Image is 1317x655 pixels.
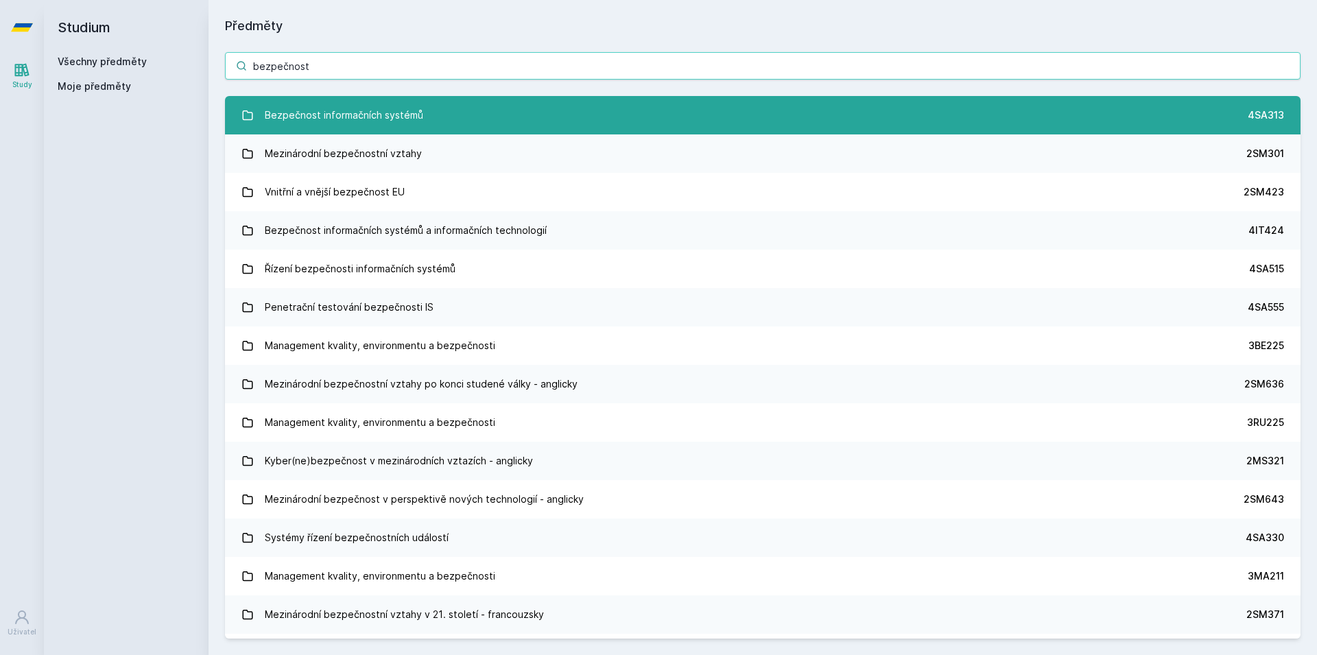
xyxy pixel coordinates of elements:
div: Management kvality, environmentu a bezpečnosti [265,332,495,359]
div: 2SM643 [1244,492,1284,506]
a: Management kvality, environmentu a bezpečnosti 3RU225 [225,403,1301,442]
div: 2SM636 [1244,377,1284,391]
a: Mezinárodní bezpečnost v perspektivě nových technologií - anglicky 2SM643 [225,480,1301,519]
a: Kyber(ne)bezpečnost v mezinárodních vztazích - anglicky 2MS321 [225,442,1301,480]
a: Bezpečnost informačních systémů a informačních technologií 4IT424 [225,211,1301,250]
a: Systémy řízení bezpečnostních událostí 4SA330 [225,519,1301,557]
a: Uživatel [3,602,41,644]
div: 4SA313 [1248,108,1284,122]
div: Kyber(ne)bezpečnost v mezinárodních vztazích - anglicky [265,447,533,475]
div: 4SA330 [1246,531,1284,545]
a: Bezpečnost informačních systémů 4SA313 [225,96,1301,134]
a: Vnitřní a vnější bezpečnost EU 2SM423 [225,173,1301,211]
div: 2MS321 [1246,454,1284,468]
div: 2SM301 [1246,147,1284,160]
div: 4SA555 [1248,300,1284,314]
div: Mezinárodní bezpečnostní vztahy po konci studené války - anglicky [265,370,578,398]
a: Všechny předměty [58,56,147,67]
a: Řízení bezpečnosti informačních systémů 4SA515 [225,250,1301,288]
div: 3BE225 [1248,339,1284,353]
span: Moje předměty [58,80,131,93]
div: 4IT424 [1248,224,1284,237]
div: Bezpečnost informačních systémů a informačních technologií [265,217,547,244]
a: Management kvality, environmentu a bezpečnosti 3BE225 [225,326,1301,365]
div: 2SM423 [1244,185,1284,199]
div: 3MA211 [1248,569,1284,583]
div: Mezinárodní bezpečnostní vztahy v 21. století - francouzsky [265,601,544,628]
div: Systémy řízení bezpečnostních událostí [265,524,449,551]
a: Penetrační testování bezpečnosti IS 4SA555 [225,288,1301,326]
div: 2SM371 [1246,608,1284,621]
div: Study [12,80,32,90]
div: Uživatel [8,627,36,637]
div: Mezinárodní bezpečnost v perspektivě nových technologií - anglicky [265,486,584,513]
input: Název nebo ident předmětu… [225,52,1301,80]
h1: Předměty [225,16,1301,36]
a: Management kvality, environmentu a bezpečnosti 3MA211 [225,557,1301,595]
div: 4SA515 [1249,262,1284,276]
div: Řízení bezpečnosti informačních systémů [265,255,455,283]
div: Mezinárodní bezpečnostní vztahy [265,140,422,167]
a: Study [3,55,41,97]
div: Management kvality, environmentu a bezpečnosti [265,562,495,590]
div: 3RU225 [1247,416,1284,429]
a: Mezinárodní bezpečnostní vztahy v 21. století - francouzsky 2SM371 [225,595,1301,634]
div: Bezpečnost informačních systémů [265,102,423,129]
div: Management kvality, environmentu a bezpečnosti [265,409,495,436]
a: Mezinárodní bezpečnostní vztahy po konci studené války - anglicky 2SM636 [225,365,1301,403]
div: Vnitřní a vnější bezpečnost EU [265,178,405,206]
a: Mezinárodní bezpečnostní vztahy 2SM301 [225,134,1301,173]
div: Penetrační testování bezpečnosti IS [265,294,434,321]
